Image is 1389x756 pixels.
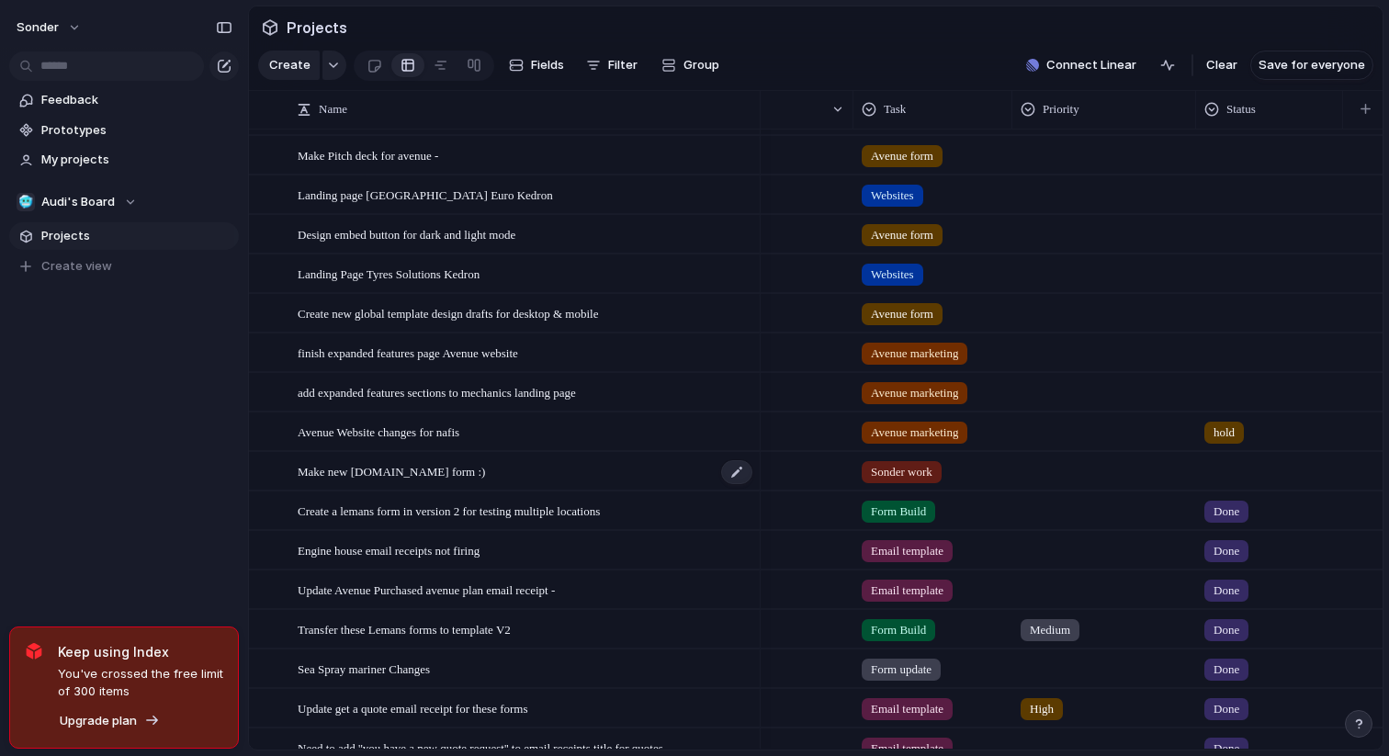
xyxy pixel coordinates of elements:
div: 🥶 [17,193,35,211]
span: Email template [871,581,943,600]
span: Status [1226,100,1256,118]
span: Form Build [871,502,926,521]
span: Websites [871,265,914,284]
button: Group [652,51,728,80]
span: Done [1214,621,1239,639]
span: High [1030,700,1054,718]
span: Projects [283,11,351,44]
button: Upgrade plan [54,708,165,734]
span: Audi's Board [41,193,115,211]
span: Transfer these Lemans forms to template V2 [298,618,511,639]
a: Projects [9,222,239,250]
span: Make Pitch deck for avenue - [298,144,438,165]
span: Form Build [871,621,926,639]
span: Save for everyone [1259,56,1365,74]
span: Form update [871,660,932,679]
button: 🥶Audi's Board [9,188,239,216]
span: Create [269,56,311,74]
a: Prototypes [9,117,239,144]
span: Update Avenue Purchased avenue plan email receipt - [298,579,555,600]
span: Avenue Website changes for nafis [298,421,459,442]
span: Email template [871,542,943,560]
span: Name [319,100,347,118]
span: Upgrade plan [60,712,137,730]
a: Feedback [9,86,239,114]
span: Projects [41,227,232,245]
button: Save for everyone [1250,51,1373,80]
span: Done [1214,660,1239,679]
span: Connect Linear [1046,56,1136,74]
span: Prototypes [41,121,232,140]
span: Avenue form [871,147,933,165]
span: Email template [871,700,943,718]
span: Sea Spray mariner Changes [298,658,430,679]
span: Engine house email receipts not firing [298,539,480,560]
span: You've crossed the free limit of 300 items [58,665,223,701]
span: sonder [17,18,59,37]
span: Task [884,100,906,118]
span: Avenue form [871,226,933,244]
span: Done [1214,542,1239,560]
span: Avenue marketing [871,344,958,363]
button: Create [258,51,320,80]
span: Done [1214,581,1239,600]
a: My projects [9,146,239,174]
span: My projects [41,151,232,169]
span: Avenue marketing [871,423,958,442]
span: Create view [41,257,112,276]
span: Priority [1043,100,1079,118]
span: Avenue marketing [871,384,958,402]
span: Clear [1206,56,1237,74]
span: Feedback [41,91,232,109]
button: Connect Linear [1019,51,1144,79]
span: Medium [1030,621,1070,639]
span: Create new global template design drafts for desktop & mobile [298,302,598,323]
span: Create a lemans form in version 2 for testing multiple locations [298,500,600,521]
span: Keep using Index [58,642,223,661]
span: Landing Page Tyres Solutions Kedron [298,263,480,284]
span: Update get a quote email receipt for these forms [298,697,528,718]
span: Landing page [GEOGRAPHIC_DATA] Euro Kedron [298,184,553,205]
span: Make new [DOMAIN_NAME] form :) [298,460,485,481]
span: finish expanded features page Avenue website [298,342,518,363]
span: Sonder work [871,463,932,481]
button: Filter [579,51,645,80]
span: Websites [871,186,914,205]
span: Avenue form [871,305,933,323]
button: Fields [502,51,571,80]
button: Clear [1199,51,1245,80]
span: Filter [608,56,638,74]
span: Done [1214,502,1239,521]
button: sonder [8,13,91,42]
button: Create view [9,253,239,280]
span: Fields [531,56,564,74]
span: Design embed button for dark and light mode [298,223,515,244]
span: hold [1214,423,1235,442]
span: Group [683,56,719,74]
span: Done [1214,700,1239,718]
span: add expanded features sections to mechanics landing page [298,381,576,402]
